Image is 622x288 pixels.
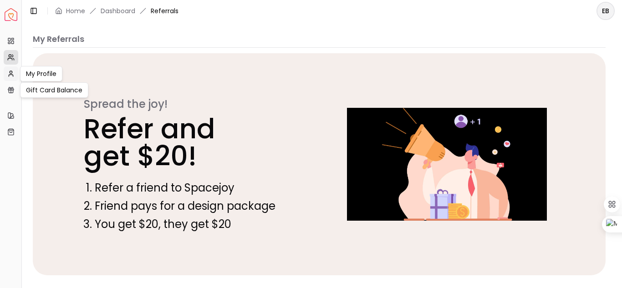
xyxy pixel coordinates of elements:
[95,217,299,232] li: You get $20, they get $20
[325,108,569,221] img: Referral callout
[20,66,62,81] div: My Profile
[33,33,606,45] p: My Referrals
[84,97,299,111] p: Spread the joy!
[95,199,299,213] li: Friend pays for a design package
[597,3,614,19] span: EB
[597,2,615,20] button: EB
[101,6,135,15] a: Dashboard
[151,6,178,15] span: Referrals
[84,115,299,170] p: Refer and get $20!
[66,6,85,15] a: Home
[5,8,17,21] a: Spacejoy
[55,6,178,15] nav: breadcrumb
[20,82,88,98] div: Gift Card Balance
[5,8,17,21] img: Spacejoy Logo
[95,181,299,195] li: Refer a friend to Spacejoy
